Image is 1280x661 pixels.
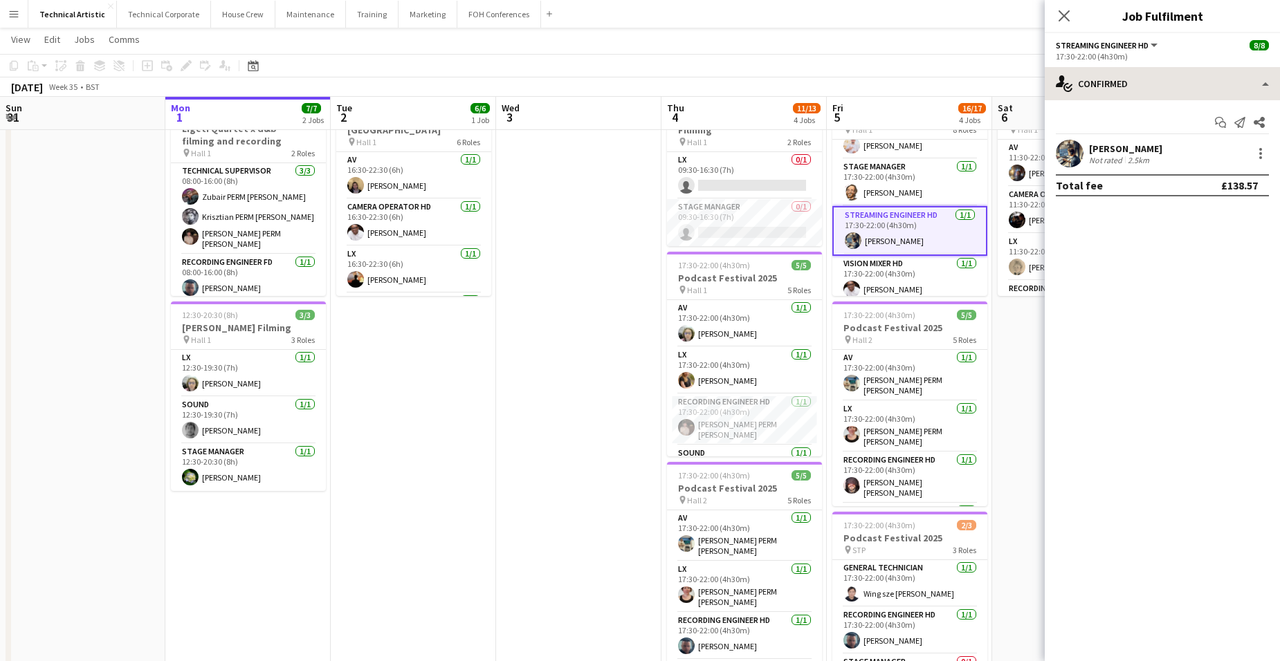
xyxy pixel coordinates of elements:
[794,115,820,125] div: 4 Jobs
[787,137,811,147] span: 2 Roles
[171,102,190,114] span: Mon
[793,103,821,113] span: 11/13
[291,335,315,345] span: 3 Roles
[171,301,326,491] div: 12:30-20:30 (8h)3/3[PERSON_NAME] Filming Hall 13 RolesLX1/112:30-19:30 (7h)[PERSON_NAME]Sound1/11...
[998,234,1153,281] app-card-role: LX1/111:30-22:00 (10h30m)[PERSON_NAME]
[291,148,315,158] span: 2 Roles
[457,1,541,28] button: FOH Conferences
[832,503,987,550] app-card-role: Sound1/1
[336,152,491,199] app-card-role: AV1/116:30-22:30 (6h)[PERSON_NAME]
[832,401,987,452] app-card-role: LX1/117:30-22:00 (4h30m)[PERSON_NAME] PERM [PERSON_NAME]
[843,310,915,320] span: 17:30-22:00 (4h30m)
[832,159,987,206] app-card-role: Stage Manager1/117:30-22:00 (4h30m)[PERSON_NAME]
[68,30,100,48] a: Jobs
[6,30,36,48] a: View
[502,102,520,114] span: Wed
[852,335,872,345] span: Hall 2
[832,532,987,544] h3: Podcast Festival 2025
[336,246,491,293] app-card-role: LX1/116:30-22:30 (6h)[PERSON_NAME]
[687,285,707,295] span: Hall 1
[832,322,987,334] h3: Podcast Festival 2025
[1056,40,1160,50] button: Streaming Engineer HD
[832,102,843,114] span: Fri
[1089,155,1125,165] div: Not rated
[667,91,822,246] app-job-card: 09:30-16:30 (7h)0/2WAIT: Awakening Records Filming Hall 12 RolesLX0/109:30-16:30 (7h) Stage Manag...
[998,140,1153,187] app-card-role: AV1/111:30-22:00 (10h30m)[PERSON_NAME]
[832,256,987,303] app-card-role: Vision Mixer HD1/117:30-22:00 (4h30m)[PERSON_NAME]
[11,33,30,46] span: View
[74,33,95,46] span: Jobs
[1250,40,1269,50] span: 8/8
[959,115,985,125] div: 4 Jobs
[678,260,750,270] span: 17:30-22:00 (4h30m)
[500,109,520,125] span: 3
[457,137,480,147] span: 6 Roles
[356,137,376,147] span: Hall 1
[302,103,321,113] span: 7/7
[1089,142,1162,155] div: [PERSON_NAME]
[471,115,489,125] div: 1 Job
[667,152,822,199] app-card-role: LX0/109:30-16:30 (7h)
[182,310,238,320] span: 12:30-20:30 (8h)
[667,102,684,114] span: Thu
[953,335,976,345] span: 5 Roles
[998,187,1153,234] app-card-role: Camera Operator FD1/111:30-22:00 (10h30m)[PERSON_NAME]
[832,206,987,256] app-card-role: Streaming Engineer HD1/117:30-22:00 (4h30m)[PERSON_NAME]
[843,520,915,530] span: 17:30-22:00 (4h30m)
[334,109,352,125] span: 2
[171,397,326,444] app-card-role: Sound1/112:30-19:30 (7h)[PERSON_NAME]
[667,613,822,660] app-card-role: Recording Engineer HD1/117:30-22:00 (4h30m)[PERSON_NAME]
[667,445,822,492] app-card-role: Sound1/1
[295,310,315,320] span: 3/3
[109,33,140,46] span: Comms
[832,560,987,607] app-card-role: General Technician1/117:30-22:00 (4h30m)Wing sze [PERSON_NAME]
[667,300,822,347] app-card-role: AV1/117:30-22:00 (4h30m)[PERSON_NAME]
[6,102,22,114] span: Sun
[302,115,324,125] div: 2 Jobs
[667,199,822,246] app-card-role: Stage Manager0/109:30-16:30 (7h)
[832,301,987,506] app-job-card: 17:30-22:00 (4h30m)5/5Podcast Festival 2025 Hall 25 RolesAV1/117:30-22:00 (4h30m)[PERSON_NAME] PE...
[1045,67,1280,100] div: Confirmed
[336,293,491,344] app-card-role: Recording Engineer HD1/1
[275,1,346,28] button: Maintenance
[792,260,811,270] span: 5/5
[998,281,1153,328] app-card-role: Recording Engineer FD1/111:30-22:00 (10h30m)
[86,82,100,92] div: BST
[336,91,491,296] app-job-card: 16:30-22:30 (6h)6/6Pod Save the [GEOGRAPHIC_DATA] Hall 16 RolesAV1/116:30-22:30 (6h)[PERSON_NAME]...
[117,1,211,28] button: Technical Corporate
[1056,178,1103,192] div: Total fee
[687,137,707,147] span: Hall 1
[953,545,976,555] span: 3 Roles
[103,30,145,48] a: Comms
[678,470,750,481] span: 17:30-22:00 (4h30m)
[957,520,976,530] span: 2/3
[998,91,1153,296] div: 11:30-22:00 (10h30m)8/8Podcast Festival 2025 Hall 18 RolesAV1/111:30-22:00 (10h30m)[PERSON_NAME]C...
[667,252,822,456] app-job-card: 17:30-22:00 (4h30m)5/5Podcast Festival 2025 Hall 15 RolesAV1/117:30-22:00 (4h30m)[PERSON_NAME]LX1...
[171,350,326,397] app-card-role: LX1/112:30-19:30 (7h)[PERSON_NAME]
[667,394,822,445] app-card-role: Recording Engineer HD1/117:30-22:00 (4h30m)[PERSON_NAME] PERM [PERSON_NAME]
[665,109,684,125] span: 4
[667,272,822,284] h3: Podcast Festival 2025
[171,444,326,491] app-card-role: Stage Manager1/112:30-20:30 (8h)[PERSON_NAME]
[852,545,866,555] span: STP
[44,33,60,46] span: Edit
[996,109,1013,125] span: 6
[957,310,976,320] span: 5/5
[667,561,822,613] app-card-role: LX1/117:30-22:00 (4h30m)[PERSON_NAME] PERM [PERSON_NAME]
[171,322,326,334] h3: [PERSON_NAME] Filming
[998,102,1013,114] span: Sat
[191,335,211,345] span: Hall 1
[46,82,80,92] span: Week 35
[787,495,811,505] span: 5 Roles
[171,91,326,296] app-job-card: In progress08:00-16:00 (8h)4/4Ligeti Quartet x d&b - filming and recording Hall 12 RolesTechnical...
[191,148,211,158] span: Hall 1
[832,91,987,296] app-job-card: 17:30-22:00 (4h30m)8/8Podcast Festival 2025 Hall 18 Roles[PERSON_NAME] PERM [PERSON_NAME]Sound1/1...
[169,109,190,125] span: 1
[1056,40,1149,50] span: Streaming Engineer HD
[1056,51,1269,62] div: 17:30-22:00 (4h30m)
